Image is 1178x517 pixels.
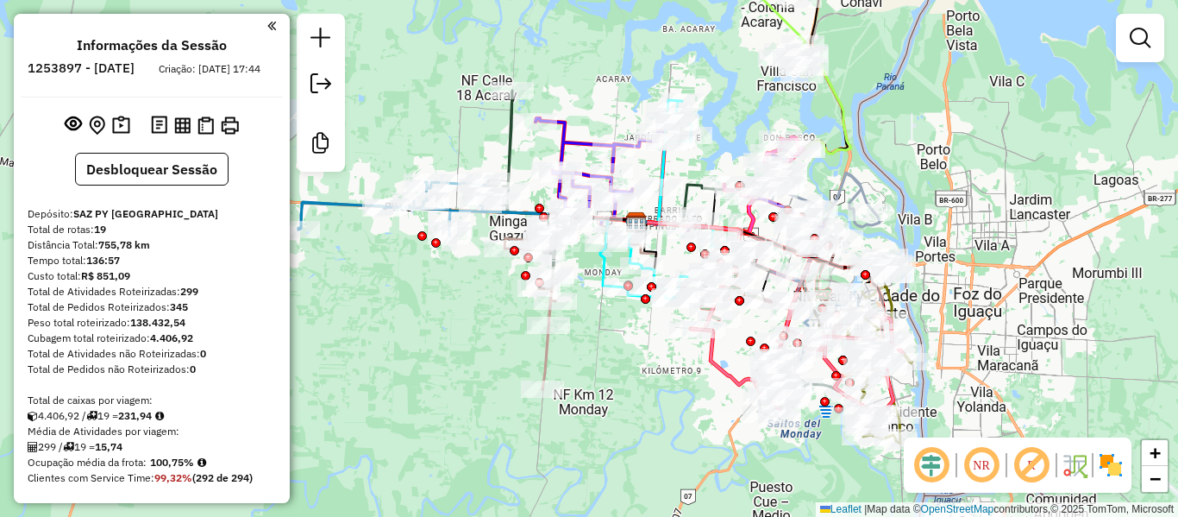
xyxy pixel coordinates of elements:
[154,471,192,484] strong: 99,32%
[1061,451,1088,479] img: Fluxo de ruas
[86,411,97,421] i: Total de rotas
[61,111,85,139] button: Exibir sessão original
[1150,468,1161,489] span: −
[85,112,109,139] button: Centralizar mapa no depósito ou ponto de apoio
[73,207,218,220] strong: SAZ PY [GEOGRAPHIC_DATA]
[911,444,952,486] span: Ocultar deslocamento
[28,411,38,421] i: Cubagem total roteirizado
[1011,444,1052,486] span: Exibir rótulo
[1123,21,1157,55] a: Exibir filtros
[864,503,867,515] span: |
[267,16,276,35] a: Clique aqui para minimizar o painel
[138,501,152,516] strong: 10
[217,113,242,138] button: Imprimir Rotas
[147,112,171,139] button: Logs desbloquear sessão
[81,269,130,282] strong: R$ 851,09
[1142,440,1168,466] a: Zoom in
[190,363,196,375] strong: 0
[63,442,74,452] i: Total de rotas
[1150,442,1161,463] span: +
[192,471,253,484] strong: (292 de 294)
[1142,466,1168,492] a: Zoom out
[118,409,152,422] strong: 231,94
[28,442,38,452] i: Total de Atividades
[95,440,122,453] strong: 15,74
[28,284,276,299] div: Total de Atividades Roteirizadas:
[28,408,276,424] div: 4.406,92 / 19 =
[28,237,276,253] div: Distância Total:
[152,61,267,77] div: Criação: [DATE] 17:44
[28,331,276,346] div: Cubagem total roteirizado:
[304,66,338,105] a: Exportar sessão
[28,501,276,516] h4: Rotas improdutivas:
[816,502,1178,517] div: Map data © contributors,© 2025 TomTom, Microsoft
[28,456,147,469] span: Ocupação média da frota:
[921,503,994,515] a: OpenStreetMap
[28,60,135,76] h6: 1253897 - [DATE]
[28,222,276,237] div: Total de rotas:
[150,456,194,469] strong: 100,75%
[109,112,134,139] button: Painel de Sugestão
[28,439,276,455] div: 299 / 19 =
[28,346,276,362] div: Total de Atividades não Roteirizadas:
[28,299,276,315] div: Total de Pedidos Roteirizados:
[820,503,862,515] a: Leaflet
[130,316,185,329] strong: 138.432,54
[180,285,198,298] strong: 299
[75,153,229,186] button: Desbloquear Sessão
[28,393,276,408] div: Total de caixas por viagem:
[197,457,206,468] em: Média calculada utilizando a maior ocupação (%Peso ou %Cubagem) de cada rota da sessão. Rotas cro...
[155,411,164,421] i: Meta Caixas/viagem: 200,00 Diferença: 31,94
[28,206,276,222] div: Depósito:
[28,424,276,439] div: Média de Atividades por viagem:
[150,331,193,344] strong: 4.406,92
[304,126,338,165] a: Criar modelo
[77,37,227,54] h4: Informações da Sessão
[28,471,154,484] span: Clientes com Service Time:
[86,254,120,267] strong: 136:57
[200,347,206,360] strong: 0
[625,211,648,234] img: SAZ PY Ciudad del Este
[28,362,276,377] div: Total de Pedidos não Roteirizados:
[194,113,217,138] button: Visualizar Romaneio
[28,268,276,284] div: Custo total:
[304,21,338,60] a: Nova sessão e pesquisa
[98,238,150,251] strong: 755,78 km
[94,223,106,236] strong: 19
[961,444,1002,486] span: Ocultar NR
[28,253,276,268] div: Tempo total:
[170,300,188,313] strong: 345
[28,315,276,331] div: Peso total roteirizado:
[1097,451,1125,479] img: Exibir/Ocultar setores
[171,113,194,136] button: Visualizar relatório de Roteirização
